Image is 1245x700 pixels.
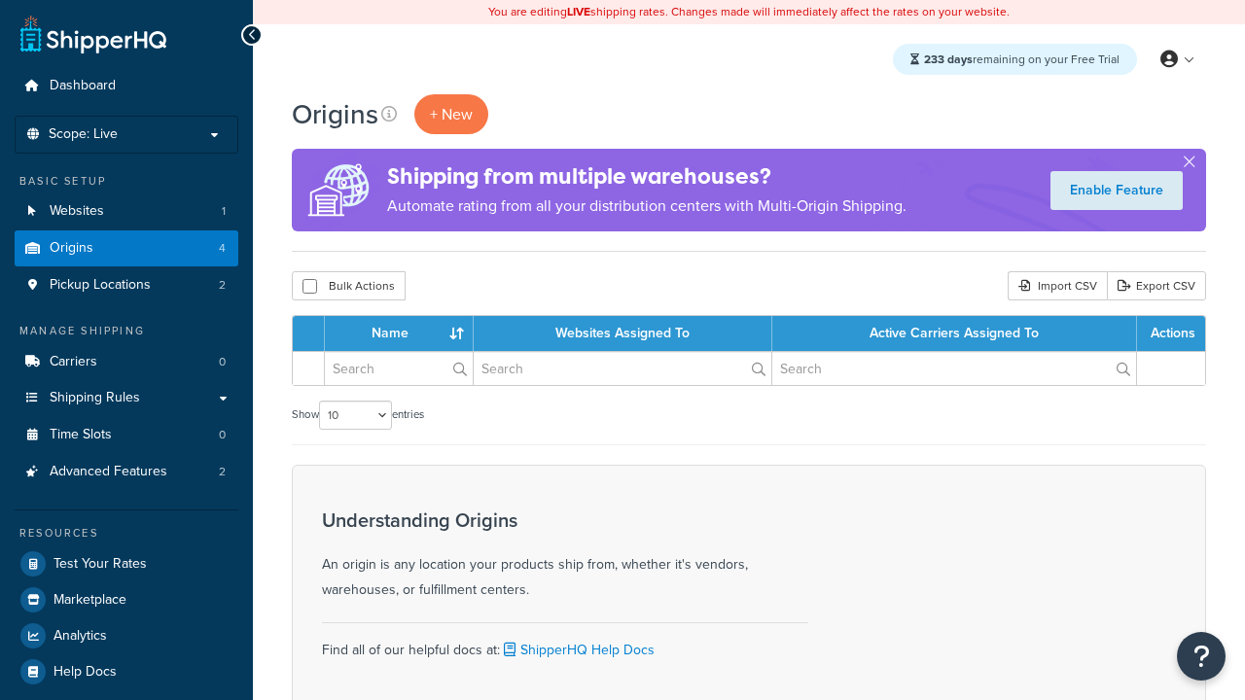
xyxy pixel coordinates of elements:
[924,51,973,68] strong: 233 days
[50,464,167,480] span: Advanced Features
[1050,171,1183,210] a: Enable Feature
[387,160,907,192] h4: Shipping from multiple warehouses?
[50,277,151,294] span: Pickup Locations
[53,628,107,645] span: Analytics
[414,94,488,134] a: + New
[50,240,93,257] span: Origins
[50,390,140,406] span: Shipping Rules
[50,427,112,443] span: Time Slots
[322,622,808,663] div: Find all of our helpful docs at:
[474,352,771,385] input: Search
[15,344,238,380] a: Carriers 0
[15,344,238,380] li: Carriers
[20,15,166,53] a: ShipperHQ Home
[567,3,590,20] b: LIVE
[772,352,1136,385] input: Search
[15,193,238,229] a: Websites 1
[219,354,226,370] span: 0
[50,203,104,220] span: Websites
[15,417,238,453] a: Time Slots 0
[319,401,392,430] select: Showentries
[15,323,238,339] div: Manage Shipping
[15,454,238,490] a: Advanced Features 2
[15,230,238,266] li: Origins
[50,78,116,94] span: Dashboard
[325,352,473,385] input: Search
[15,380,238,416] a: Shipping Rules
[219,240,226,257] span: 4
[500,640,655,660] a: ShipperHQ Help Docs
[15,68,238,104] a: Dashboard
[772,316,1137,351] th: Active Carriers Assigned To
[15,267,238,303] li: Pickup Locations
[322,509,808,603] div: An origin is any location your products ship from, whether it's vendors, warehouses, or fulfillme...
[50,354,97,370] span: Carriers
[474,316,772,351] th: Websites Assigned To
[53,664,117,681] span: Help Docs
[15,417,238,453] li: Time Slots
[15,173,238,190] div: Basic Setup
[893,44,1137,75] div: remaining on your Free Trial
[1008,271,1107,300] div: Import CSV
[53,592,126,609] span: Marketplace
[15,654,238,689] a: Help Docs
[219,427,226,443] span: 0
[15,618,238,653] a: Analytics
[15,525,238,542] div: Resources
[1107,271,1206,300] a: Export CSV
[15,267,238,303] a: Pickup Locations 2
[219,464,226,480] span: 2
[1137,316,1205,351] th: Actions
[292,401,424,430] label: Show entries
[219,277,226,294] span: 2
[15,193,238,229] li: Websites
[15,546,238,581] a: Test Your Rates
[292,149,387,231] img: ad-origins-multi-dfa493678c5a35abed25fd24b4b8a3fa3505936ce257c16c00bdefe2f3200be3.png
[325,316,474,351] th: Name
[430,103,473,125] span: + New
[15,230,238,266] a: Origins 4
[322,509,808,531] h3: Understanding Origins
[292,95,378,133] h1: Origins
[15,582,238,617] a: Marketplace
[15,454,238,490] li: Advanced Features
[53,556,147,573] span: Test Your Rates
[387,192,907,220] p: Automate rating from all your distribution centers with Multi-Origin Shipping.
[222,203,226,220] span: 1
[1177,632,1226,681] button: Open Resource Center
[292,271,406,300] button: Bulk Actions
[49,126,118,143] span: Scope: Live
